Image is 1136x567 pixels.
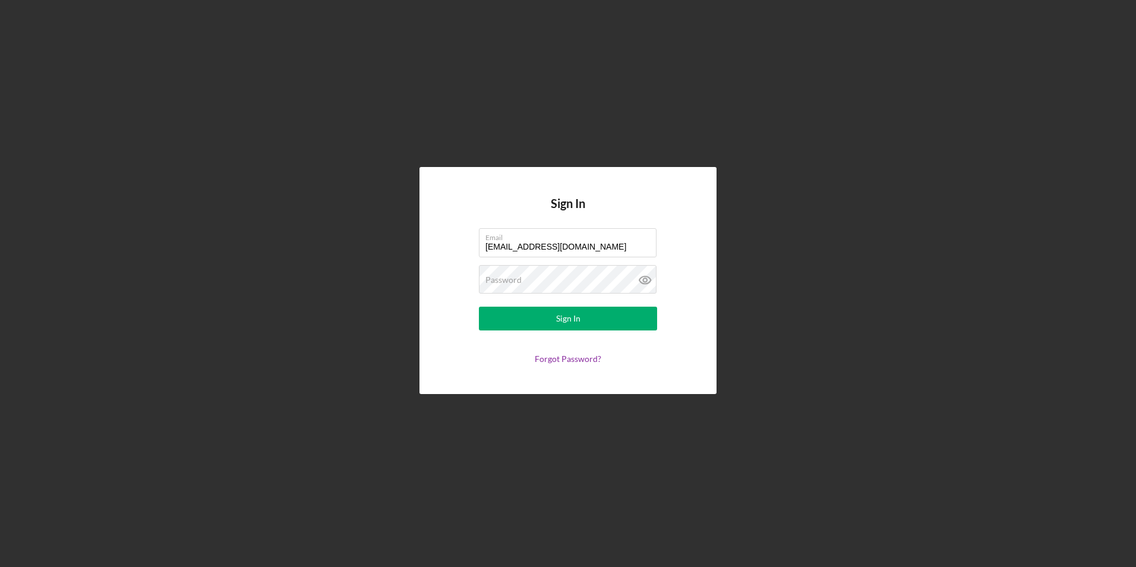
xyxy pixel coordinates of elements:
[485,229,657,242] label: Email
[479,307,657,330] button: Sign In
[556,307,580,330] div: Sign In
[551,197,585,228] h4: Sign In
[535,354,601,364] a: Forgot Password?
[485,275,522,285] label: Password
